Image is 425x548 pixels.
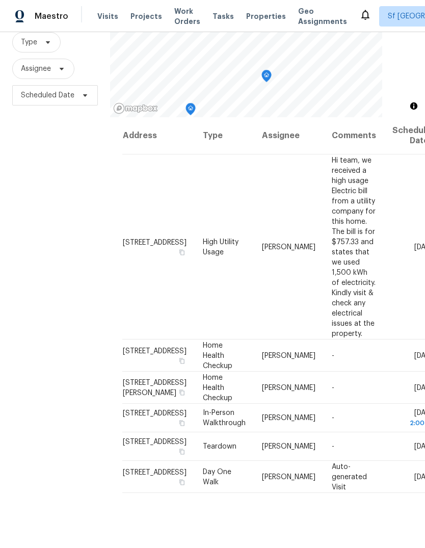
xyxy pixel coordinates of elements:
span: [STREET_ADDRESS] [123,468,187,476]
span: Home Health Checkup [203,342,232,369]
th: Assignee [254,117,324,154]
span: [STREET_ADDRESS][PERSON_NAME] [123,379,187,396]
span: Auto-generated Visit [332,463,367,490]
span: - [332,352,334,359]
span: [PERSON_NAME] [262,443,315,450]
span: Maestro [35,11,68,21]
span: - [332,384,334,391]
button: Copy Address [177,356,187,365]
span: Visits [97,11,118,21]
button: Copy Address [177,387,187,397]
span: [PERSON_NAME] [262,473,315,480]
span: Day One Walk [203,468,231,485]
th: Type [195,117,254,154]
span: Teardown [203,443,236,450]
span: - [332,443,334,450]
button: Copy Address [177,477,187,486]
span: Geo Assignments [298,6,347,27]
span: High Utility Usage [203,238,238,255]
span: [PERSON_NAME] [262,243,315,250]
button: Toggle attribution [408,100,420,112]
span: Projects [130,11,162,21]
span: Hi team, we received a high usage Electric bill from a utility company for this home. The bill is... [332,156,376,337]
button: Copy Address [177,247,187,256]
span: Scheduled Date [21,90,74,100]
span: In-Person Walkthrough [203,409,246,427]
div: Map marker [261,70,272,86]
span: Type [21,37,37,47]
span: Properties [246,11,286,21]
span: [PERSON_NAME] [262,352,315,359]
span: [PERSON_NAME] [262,384,315,391]
div: Map marker [185,103,196,119]
span: [STREET_ADDRESS] [123,410,187,417]
th: Address [122,117,195,154]
span: - [332,414,334,422]
span: Assignee [21,64,51,74]
span: [STREET_ADDRESS] [123,347,187,354]
button: Copy Address [177,419,187,428]
span: Work Orders [174,6,200,27]
th: Comments [324,117,384,154]
span: [STREET_ADDRESS] [123,438,187,446]
span: [PERSON_NAME] [262,414,315,422]
span: Home Health Checkup [203,374,232,401]
span: Tasks [213,13,234,20]
a: Mapbox homepage [113,102,158,114]
span: [STREET_ADDRESS] [123,239,187,246]
span: Toggle attribution [411,100,417,112]
button: Copy Address [177,447,187,456]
